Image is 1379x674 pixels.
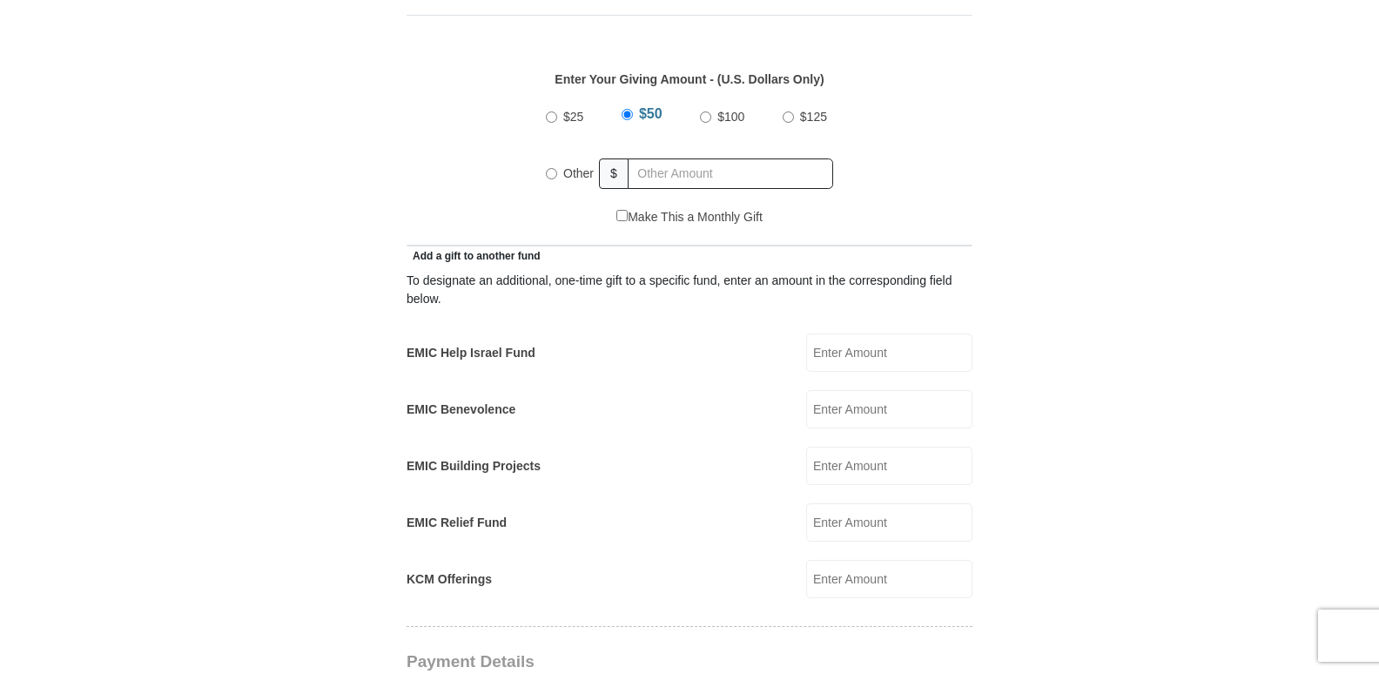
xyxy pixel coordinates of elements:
div: To designate an additional, one-time gift to a specific fund, enter an amount in the correspondin... [407,272,972,308]
h3: Payment Details [407,652,851,672]
span: $25 [563,110,583,124]
span: Add a gift to another fund [407,250,541,262]
label: EMIC Relief Fund [407,514,507,532]
strong: Enter Your Giving Amount - (U.S. Dollars Only) [555,72,824,86]
label: KCM Offerings [407,570,492,589]
span: $50 [639,106,663,121]
input: Other Amount [628,158,833,189]
input: Enter Amount [806,447,972,485]
span: Other [563,166,594,180]
label: EMIC Benevolence [407,401,515,419]
span: $100 [717,110,744,124]
input: Enter Amount [806,503,972,542]
label: Make This a Monthly Gift [616,208,763,226]
input: Enter Amount [806,560,972,598]
label: EMIC Building Projects [407,457,541,475]
span: $ [599,158,629,189]
input: Enter Amount [806,390,972,428]
input: Make This a Monthly Gift [616,210,628,221]
label: EMIC Help Israel Fund [407,344,535,362]
input: Enter Amount [806,334,972,372]
span: $125 [800,110,827,124]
